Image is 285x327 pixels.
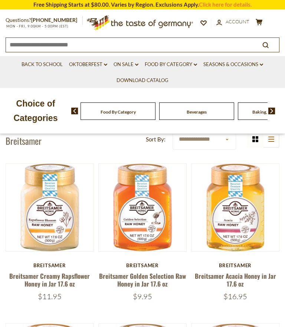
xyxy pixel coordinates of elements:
[223,292,247,301] span: $16.95
[98,262,187,268] div: Breitsamer
[38,292,62,301] span: $11.95
[71,108,78,114] img: previous arrow
[6,16,83,25] p: Questions?
[146,135,166,144] label: Sort By:
[191,164,279,251] img: Breitsamer
[22,61,63,69] a: Back to School
[69,61,107,69] a: Oktoberfest
[6,24,69,28] span: MON - FRI, 9:00AM - 5:00PM (EST)
[199,1,252,8] a: Click here for details.
[101,109,136,115] a: Food By Category
[216,18,249,26] a: Account
[195,271,276,288] a: Breitsamer Acacia Honey in Jar 17.6 oz
[9,271,90,288] a: Breitsamer Creamy Rapsflower Honey in Jar 17.6 oz
[187,109,207,115] a: Beverages
[203,61,263,69] a: Seasons & Occasions
[117,76,168,85] a: Download Catalog
[114,61,138,69] a: On Sale
[6,164,94,251] img: Breitsamer
[191,262,279,268] div: Breitsamer
[226,19,249,24] span: Account
[133,292,152,301] span: $9.95
[99,271,186,288] a: Breitsamer Golden Selection Raw Honey in Jar 17.6 oz
[268,108,275,114] img: next arrow
[6,262,94,268] div: Breitsamer
[31,17,77,23] a: [PHONE_NUMBER]
[145,61,197,69] a: Food By Category
[99,164,186,251] img: Breitsamer
[6,135,42,146] h1: Breitsamer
